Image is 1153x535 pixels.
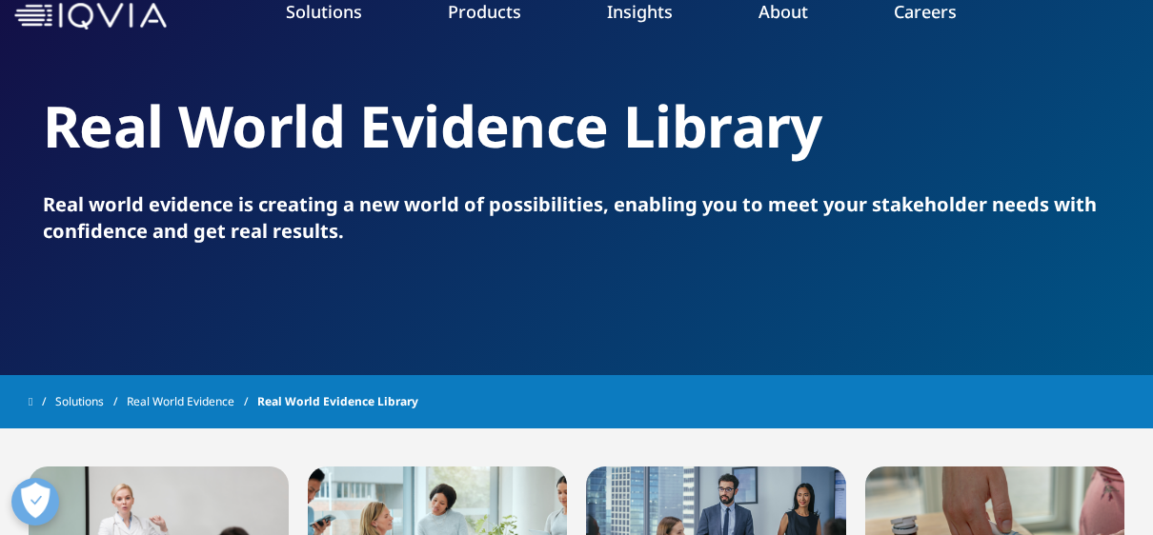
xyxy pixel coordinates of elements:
p: Real world evidence is creating a new world of possibilities, enabling you to meet your stakehold... [43,191,1110,245]
h2: Real World Evidence Library [43,90,1110,162]
a: Real World Evidence [127,385,257,419]
button: Open Preferences [11,478,59,525]
a: Solutions [55,385,127,419]
img: IQVIA Healthcare Information Technology and Pharma Clinical Research Company [14,3,167,30]
span: Real World Evidence Library [257,385,418,419]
